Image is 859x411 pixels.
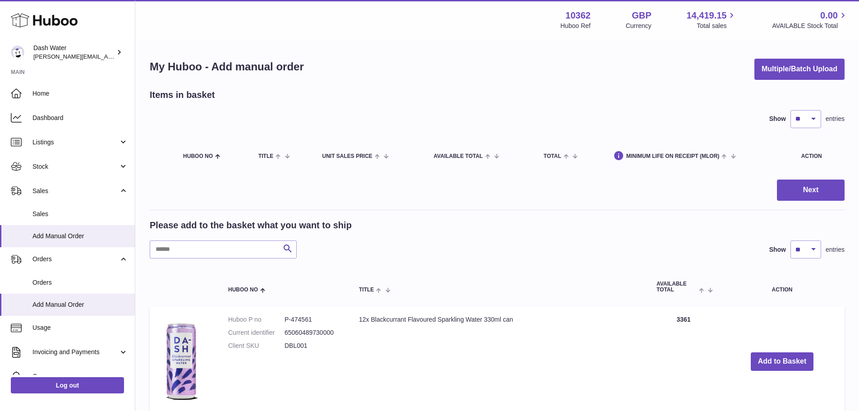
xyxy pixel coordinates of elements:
[11,46,24,59] img: james@dash-water.com
[33,44,115,61] div: Dash Water
[565,9,591,22] strong: 10362
[32,300,128,309] span: Add Manual Order
[228,287,258,293] span: Huboo no
[657,281,697,293] span: AVAILABLE Total
[826,115,845,123] span: entries
[228,342,285,350] dt: Client SKU
[32,348,119,356] span: Invoicing and Payments
[697,22,737,30] span: Total sales
[32,187,119,195] span: Sales
[33,53,181,60] span: [PERSON_NAME][EMAIL_ADDRESS][DOMAIN_NAME]
[560,22,591,30] div: Huboo Ref
[150,89,215,101] h2: Items in basket
[772,22,848,30] span: AVAILABLE Stock Total
[820,9,838,22] span: 0.00
[32,114,128,122] span: Dashboard
[32,232,128,240] span: Add Manual Order
[228,328,285,337] dt: Current identifier
[686,9,726,22] span: 14,419.15
[183,153,213,159] span: Huboo no
[769,245,786,254] label: Show
[285,342,341,350] dd: DBL001
[150,60,304,74] h1: My Huboo - Add manual order
[159,315,204,406] img: 12x Blackcurrant Flavoured Sparkling Water 330ml can
[754,59,845,80] button: Multiple/Batch Upload
[32,162,119,171] span: Stock
[32,255,119,263] span: Orders
[150,219,352,231] h2: Please add to the basket what you want to ship
[285,315,341,324] dd: P-474561
[801,153,836,159] div: Action
[772,9,848,30] a: 0.00 AVAILABLE Stock Total
[777,180,845,201] button: Next
[32,138,119,147] span: Listings
[228,315,285,324] dt: Huboo P no
[32,210,128,218] span: Sales
[632,9,651,22] strong: GBP
[32,323,128,332] span: Usage
[626,22,652,30] div: Currency
[720,272,845,302] th: Action
[544,153,561,159] span: Total
[322,153,372,159] span: Unit Sales Price
[11,377,124,393] a: Log out
[434,153,483,159] span: AVAILABLE Total
[32,89,128,98] span: Home
[751,352,814,371] button: Add to Basket
[258,153,273,159] span: Title
[626,153,720,159] span: Minimum Life On Receipt (MLOR)
[686,9,737,30] a: 14,419.15 Total sales
[769,115,786,123] label: Show
[359,287,374,293] span: Title
[285,328,341,337] dd: 65060489730000
[32,372,128,381] span: Cases
[826,245,845,254] span: entries
[32,278,128,287] span: Orders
